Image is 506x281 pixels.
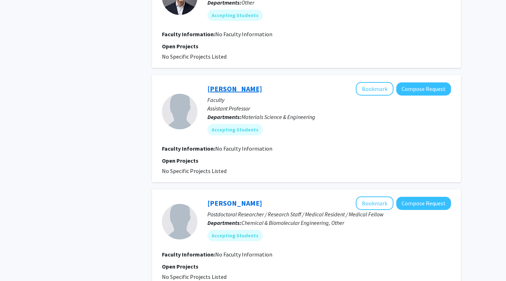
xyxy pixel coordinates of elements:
a: [PERSON_NAME] [207,84,262,93]
p: Assistant Professor [207,104,451,113]
button: Add Sindhuja Vaddeboina to Bookmarks [356,196,393,210]
button: Compose Request to Gianna Valentino [396,82,451,96]
b: Faculty Information: [162,31,215,38]
p: Faculty [207,96,451,104]
b: Departments: [207,113,241,120]
button: Compose Request to Sindhuja Vaddeboina [396,197,451,210]
span: No Faculty Information [215,251,272,258]
iframe: Chat [5,249,30,276]
button: Add Gianna Valentino to Bookmarks [356,82,393,96]
b: Faculty Information: [162,145,215,152]
mat-chip: Accepting Students [207,124,263,135]
mat-chip: Accepting Students [207,230,263,241]
p: Postdoctoral Researcher / Research Staff / Medical Resident / Medical Fellow [207,210,451,218]
p: Open Projects [162,42,451,50]
b: Faculty Information: [162,251,215,258]
mat-chip: Accepting Students [207,10,263,21]
span: Materials Science & Engineering [241,113,315,120]
span: No Specific Projects Listed [162,273,227,280]
span: Chemical & Biomolecular Engineering, Other [241,219,344,226]
span: No Specific Projects Listed [162,53,227,60]
p: Open Projects [162,262,451,271]
a: [PERSON_NAME] [207,199,262,207]
b: Departments: [207,219,241,226]
span: No Faculty Information [215,31,272,38]
span: No Specific Projects Listed [162,167,227,174]
p: Open Projects [162,156,451,165]
span: No Faculty Information [215,145,272,152]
